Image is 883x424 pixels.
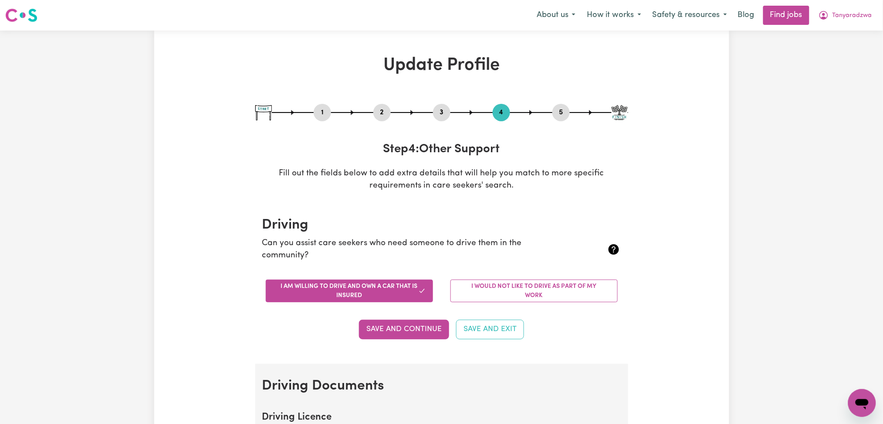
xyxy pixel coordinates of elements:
button: I am willing to drive and own a car that is insured [266,280,433,302]
button: Go to step 2 [373,107,391,118]
button: Go to step 3 [433,107,450,118]
button: Safety & resources [647,6,733,24]
button: Go to step 1 [314,107,331,118]
p: Fill out the fields below to add extra details that will help you match to more specific requirem... [255,168,628,193]
h2: Driving [262,217,621,233]
button: How it works [581,6,647,24]
h1: Update Profile [255,55,628,76]
h2: Driving Licence [262,412,621,424]
iframe: Button to launch messaging window [848,389,876,417]
button: About us [531,6,581,24]
button: Save and Exit [456,320,524,339]
button: Save and Continue [359,320,449,339]
h3: Step 4 : Other Support [255,142,628,157]
p: Can you assist care seekers who need someone to drive them in the community? [262,237,562,263]
button: My Account [813,6,878,24]
a: Blog [733,6,760,25]
button: Go to step 4 [493,107,510,118]
a: Find jobs [763,6,809,25]
button: Go to step 5 [552,107,570,118]
button: I would not like to drive as part of my work [450,280,618,302]
a: Careseekers logo [5,5,37,25]
img: Careseekers logo [5,7,37,23]
span: Tanyaradzwa [832,11,872,21]
h2: Driving Documents [262,378,621,394]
